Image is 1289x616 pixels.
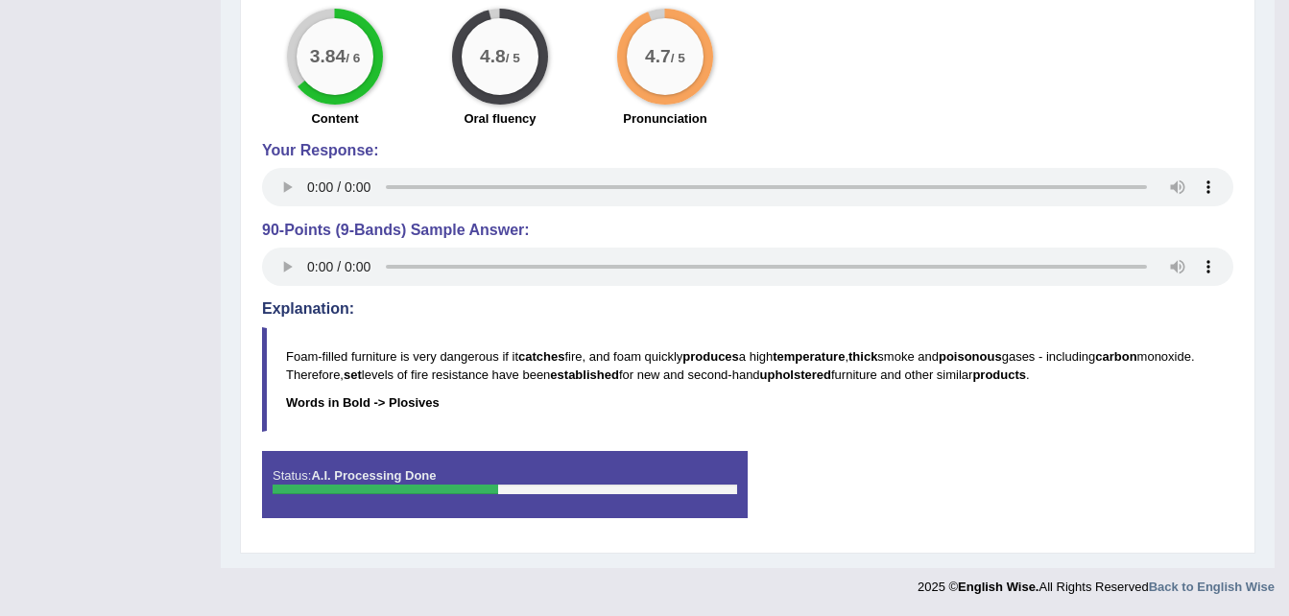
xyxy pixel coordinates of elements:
a: Back to English Wise [1149,580,1275,594]
big: 3.84 [310,45,346,66]
b: established [550,367,619,382]
div: 2025 © All Rights Reserved [918,568,1275,596]
b: produces [682,349,739,364]
b: poisonous [939,349,1002,364]
h4: Explanation: [262,300,1233,318]
strong: English Wise. [958,580,1038,594]
big: 4.8 [480,45,506,66]
b: thick [848,349,877,364]
h4: Your Response: [262,142,1233,159]
b: Words in Bold -> Plosives [286,395,440,410]
small: / 5 [506,51,520,65]
small: / 5 [671,51,685,65]
label: Oral fluency [464,109,536,128]
b: temperature [773,349,845,364]
label: Pronunciation [623,109,706,128]
h4: 90-Points (9-Bands) Sample Answer: [262,222,1233,239]
small: / 6 [346,51,360,65]
b: upholstered [760,367,831,382]
big: 4.7 [645,45,671,66]
b: catches [518,349,564,364]
b: products [972,367,1026,382]
strong: A.I. Processing Done [311,468,436,483]
label: Content [311,109,358,128]
b: carbon [1095,349,1136,364]
p: Foam-filled furniture is very dangerous if it fire, and foam quickly a high , smoke and gases - i... [286,347,1232,384]
div: Status: [262,451,748,518]
b: set [344,367,362,382]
